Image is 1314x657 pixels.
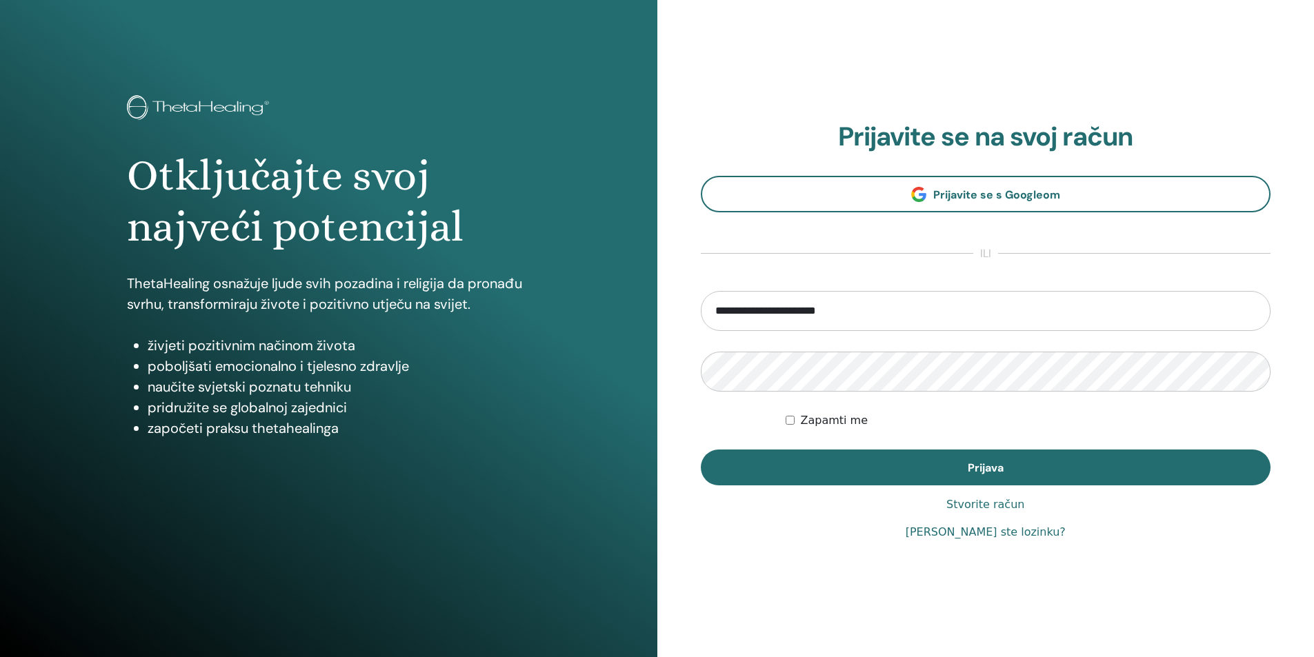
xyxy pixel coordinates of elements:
div: Keep me authenticated indefinitely or until I manually logout [786,412,1271,429]
span: Prijava [968,461,1004,475]
a: [PERSON_NAME] ste lozinku? [906,524,1066,540]
h2: Prijavite se na svoj račun [701,121,1271,153]
a: Stvorite račun [946,496,1024,513]
span: Prijavite se s Googleom [933,188,1060,202]
p: ThetaHealing osnažuje ljude svih pozadina i religija da pronađu svrhu, transformiraju živote i po... [127,273,530,314]
li: pridružite se globalnoj zajednici [148,397,530,418]
li: započeti praksu thetahealinga [148,418,530,438]
li: poboljšati emocionalno i tjelesno zdravlje [148,356,530,376]
li: živjeti pozitivnim načinom života [148,335,530,356]
span: ili [973,245,998,262]
button: Prijava [701,449,1271,485]
a: Prijavite se s Googleom [701,176,1271,212]
h1: Otključajte svoj najveći potencijal [127,150,530,253]
label: Zapamti me [800,412,868,429]
li: naučite svjetski poznatu tehniku [148,376,530,397]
